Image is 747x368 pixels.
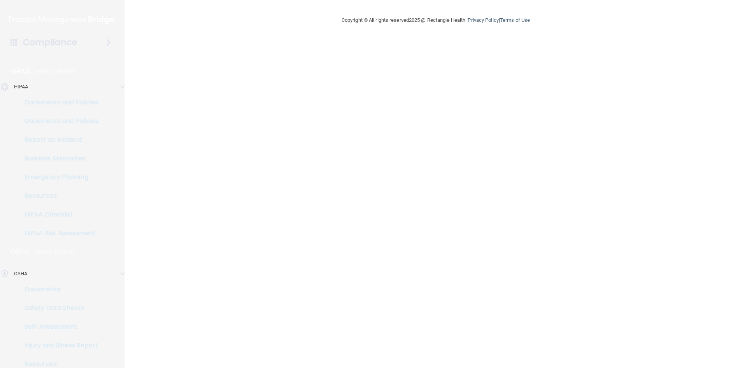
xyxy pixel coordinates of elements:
[11,247,30,257] p: OSHA
[5,323,111,331] p: Self-Assessment
[5,155,111,162] p: Business Associates
[9,12,115,28] img: PMB logo
[5,229,111,237] p: HIPAA Risk Assessment
[34,247,75,257] p: Learn More!
[294,8,578,33] div: Copyright © All rights reserved 2025 @ Rectangle Health | |
[11,67,30,76] p: HIPAA
[5,211,111,218] p: HIPAA Checklist
[14,269,27,278] p: OSHA
[500,17,530,23] a: Terms of Use
[468,17,498,23] a: Privacy Policy
[23,37,77,48] h4: Compliance
[5,342,111,349] p: Injury and Illness Report
[14,82,28,92] p: HIPAA
[5,192,111,200] p: Resources
[5,173,111,181] p: Emergency Planning
[5,360,111,368] p: Resources
[34,67,75,76] p: Learn More!
[5,136,111,144] p: Report an Incident
[5,304,111,312] p: Safety Data Sheets
[5,285,111,293] p: Documents
[5,117,111,125] p: Documents and Policies
[5,99,111,106] p: Documents and Policies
